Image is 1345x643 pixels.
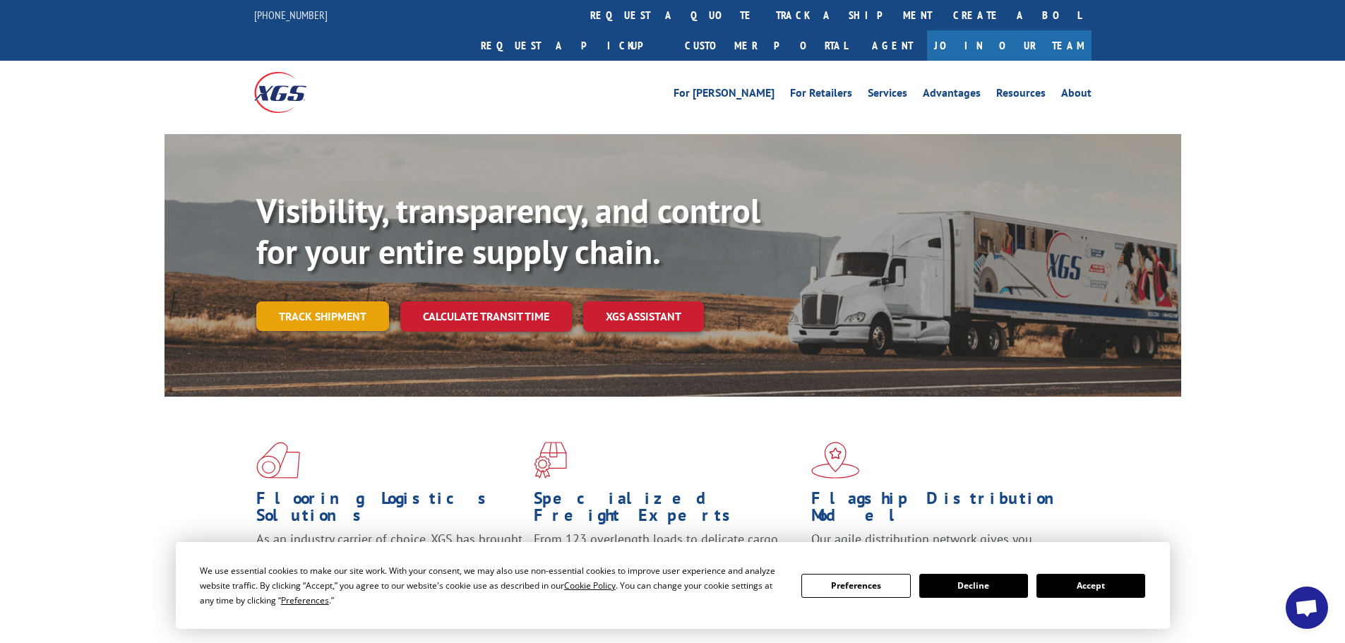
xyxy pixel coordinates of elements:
button: Decline [919,574,1028,598]
b: Visibility, transparency, and control for your entire supply chain. [256,188,760,273]
div: Open chat [1286,587,1328,629]
a: XGS ASSISTANT [583,301,704,332]
img: xgs-icon-total-supply-chain-intelligence-red [256,442,300,479]
span: Preferences [281,594,329,606]
span: Cookie Policy [564,579,616,591]
a: Customer Portal [674,30,858,61]
span: As an industry carrier of choice, XGS has brought innovation and dedication to flooring logistics... [256,531,522,581]
h1: Flooring Logistics Solutions [256,490,523,531]
a: Join Our Team [927,30,1092,61]
a: For [PERSON_NAME] [674,88,775,103]
a: [PHONE_NUMBER] [254,8,328,22]
h1: Flagship Distribution Model [811,490,1078,531]
a: Calculate transit time [400,301,572,332]
a: For Retailers [790,88,852,103]
a: Advantages [923,88,981,103]
h1: Specialized Freight Experts [534,490,801,531]
a: About [1061,88,1092,103]
a: Track shipment [256,301,389,331]
div: We use essential cookies to make our site work. With your consent, we may also use non-essential ... [200,563,784,608]
span: Our agile distribution network gives you nationwide inventory management on demand. [811,531,1071,564]
button: Accept [1036,574,1145,598]
div: Cookie Consent Prompt [176,542,1170,629]
a: Agent [858,30,927,61]
a: Services [868,88,907,103]
button: Preferences [801,574,910,598]
a: Resources [996,88,1046,103]
img: xgs-icon-focused-on-flooring-red [534,442,567,479]
p: From 123 overlength loads to delicate cargo, our experienced staff knows the best way to move you... [534,531,801,594]
img: xgs-icon-flagship-distribution-model-red [811,442,860,479]
a: Request a pickup [470,30,674,61]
